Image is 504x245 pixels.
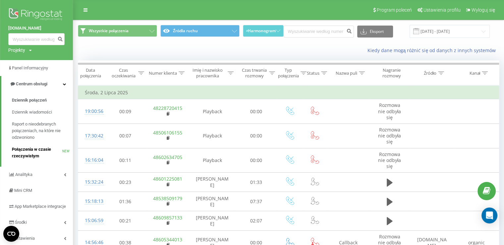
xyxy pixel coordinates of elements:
[241,67,267,79] div: Czas trwania rozmowy
[14,236,35,241] span: Ustawienia
[15,220,27,225] span: Środki
[378,151,401,169] span: Rozmowa nie odbyła się
[15,172,32,177] span: Analityka
[85,105,98,118] div: 19:00:56
[78,25,157,37] button: Wszystkie połączenia
[105,148,146,173] td: 00:11
[149,70,177,76] div: Numer klienta
[12,97,47,104] span: Dziennik połączeń
[189,173,236,192] td: [PERSON_NAME]
[89,28,129,34] span: Wszystkie połączenia
[153,176,182,182] a: 48601225081
[378,126,401,145] span: Rozmowa nie odbyła się
[377,7,412,13] span: Program poleceń
[12,118,73,143] a: Raport o nieodebranych połączeniach, na które nie odzwoniono
[12,65,48,70] span: Panel Informacyjny
[236,211,277,230] td: 02:07
[189,67,226,79] div: Imię i nazwisko pracownika
[284,26,354,38] input: Wyszukiwanie według numeru
[12,94,73,106] a: Dziennik połączeń
[357,26,393,38] button: Eksport
[278,67,299,79] div: Typ połączenia
[105,192,146,211] td: 01:36
[160,25,240,37] button: Źródła ruchu
[189,192,236,211] td: [PERSON_NAME]
[15,204,66,209] span: App Marketplace integracje
[189,123,236,148] td: Playback
[189,148,236,173] td: Playback
[85,129,98,142] div: 17:30:42
[14,188,32,193] span: Mini CRM
[105,173,146,192] td: 00:23
[248,29,276,33] span: Harmonogram
[85,154,98,167] div: 16:16:04
[85,214,98,227] div: 15:06:59
[336,70,357,76] div: Nazwa puli
[153,214,182,221] a: 48609857133
[12,121,70,141] span: Raport o nieodebranych połączeniach, na które nie odzwoniono
[12,143,73,162] a: Połączenia w czasie rzeczywistymNEW
[12,109,52,116] span: Dziennik wiadomości
[423,70,436,76] div: Źródło
[105,123,146,148] td: 00:07
[378,102,401,120] span: Rozmowa nie odbyła się
[153,129,182,136] a: 48506106155
[1,76,73,92] a: Centrum obsługi
[8,47,25,53] div: Projekty
[153,154,182,160] a: 48602634705
[189,99,236,124] td: Playback
[16,81,47,86] span: Centrum obsługi
[236,148,277,173] td: 00:00
[153,105,182,111] a: 48228720415
[3,226,19,242] button: Open CMP widget
[236,173,277,192] td: 01:33
[105,99,146,124] td: 00:09
[243,25,283,37] button: Harmonogram
[375,67,408,79] div: Nagranie rozmowy
[153,195,182,202] a: 48538509179
[12,106,73,118] a: Dziennik wiadomości
[153,236,182,243] a: 48605344013
[307,70,319,76] div: Status
[367,47,499,53] a: Kiedy dane mogą różnić się od danych z innych systemów
[236,123,277,148] td: 00:00
[481,207,497,223] div: Open Intercom Messenger
[78,67,103,79] div: Data połączenia
[8,25,65,32] a: [DOMAIN_NAME]
[85,176,98,189] div: 15:32:24
[469,70,480,76] div: Kanał
[236,99,277,124] td: 00:00
[110,67,137,79] div: Czas oczekiwania
[189,211,236,230] td: [PERSON_NAME]
[423,7,461,13] span: Ustawienia profilu
[8,33,65,45] input: Wyszukiwanie według numeru
[8,7,65,23] img: Ringostat logo
[12,146,62,159] span: Połączenia w czasie rzeczywistym
[105,211,146,230] td: 00:21
[236,192,277,211] td: 07:37
[472,7,495,13] span: Wyloguj się
[85,195,98,208] div: 15:18:13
